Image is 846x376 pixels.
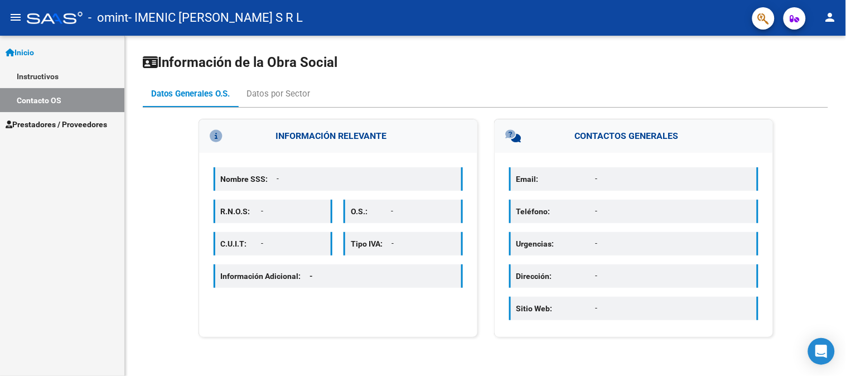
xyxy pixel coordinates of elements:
[596,302,751,314] p: -
[516,302,596,315] p: Sitio Web:
[516,173,596,185] p: Email:
[261,205,325,217] p: -
[6,118,107,131] span: Prestadores / Proveedores
[391,238,456,249] p: -
[9,11,22,24] mat-icon: menu
[128,6,303,30] span: - IMENIC [PERSON_NAME] S R L
[516,238,596,250] p: Urgencias:
[199,119,477,153] h3: INFORMACIÓN RELEVANTE
[277,173,456,185] p: -
[495,119,773,153] h3: CONTACTOS GENERALES
[391,205,455,217] p: -
[351,238,391,250] p: Tipo IVA:
[351,205,391,218] p: O.S.:
[516,205,596,218] p: Teléfono:
[824,11,837,24] mat-icon: person
[143,54,828,71] h1: Información de la Obra Social
[596,205,751,217] p: -
[6,46,34,59] span: Inicio
[221,270,322,282] p: Información Adicional:
[151,88,230,100] div: Datos Generales O.S.
[221,173,277,185] p: Nombre SSS:
[261,238,325,249] p: -
[310,272,313,281] span: -
[596,270,751,282] p: -
[516,270,596,282] p: Dirección:
[246,88,310,100] div: Datos por Sector
[596,173,751,185] p: -
[221,238,261,250] p: C.U.I.T:
[88,6,128,30] span: - omint
[596,238,751,249] p: -
[808,338,835,365] div: Open Intercom Messenger
[221,205,261,218] p: R.N.O.S:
